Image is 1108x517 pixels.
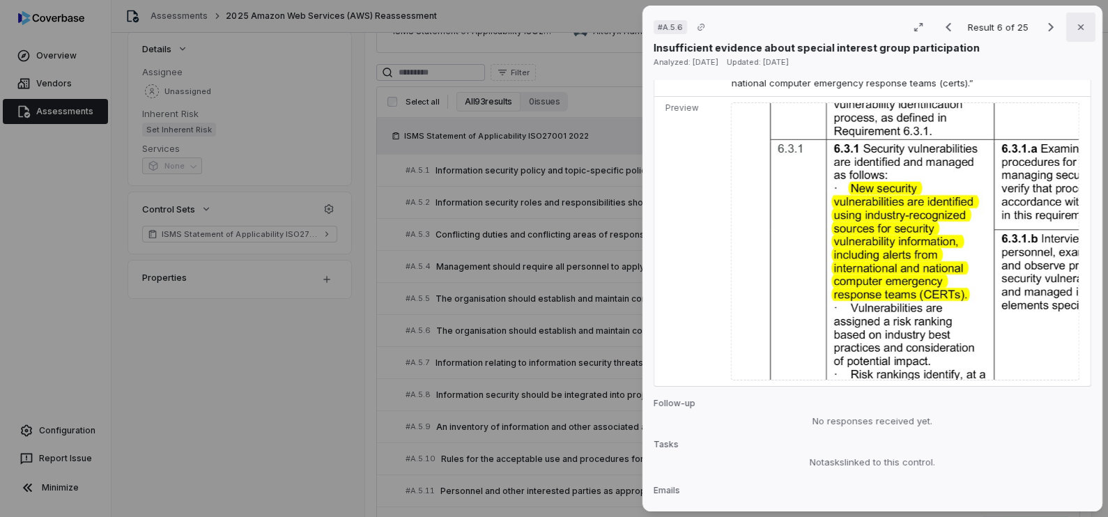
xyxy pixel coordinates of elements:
[968,20,1031,35] p: Result 6 of 25
[727,57,789,67] span: Updated: [DATE]
[654,57,718,67] span: Analyzed: [DATE]
[654,96,725,386] td: Preview
[654,415,1091,429] div: No responses received yet.
[731,102,1079,380] img: 61ac8510725f41deae58828cede1d8b4_original.jpg_w1200.jpg
[934,19,962,36] button: Previous result
[654,40,980,55] p: Insufficient evidence about special interest group participation
[1037,19,1065,36] button: Next result
[688,15,714,40] button: Copy link
[658,22,683,33] span: # A.5.6
[654,439,1091,456] p: Tasks
[654,485,1091,502] p: Emails
[810,456,935,468] span: No tasks linked to this control.
[654,398,1091,415] p: Follow-up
